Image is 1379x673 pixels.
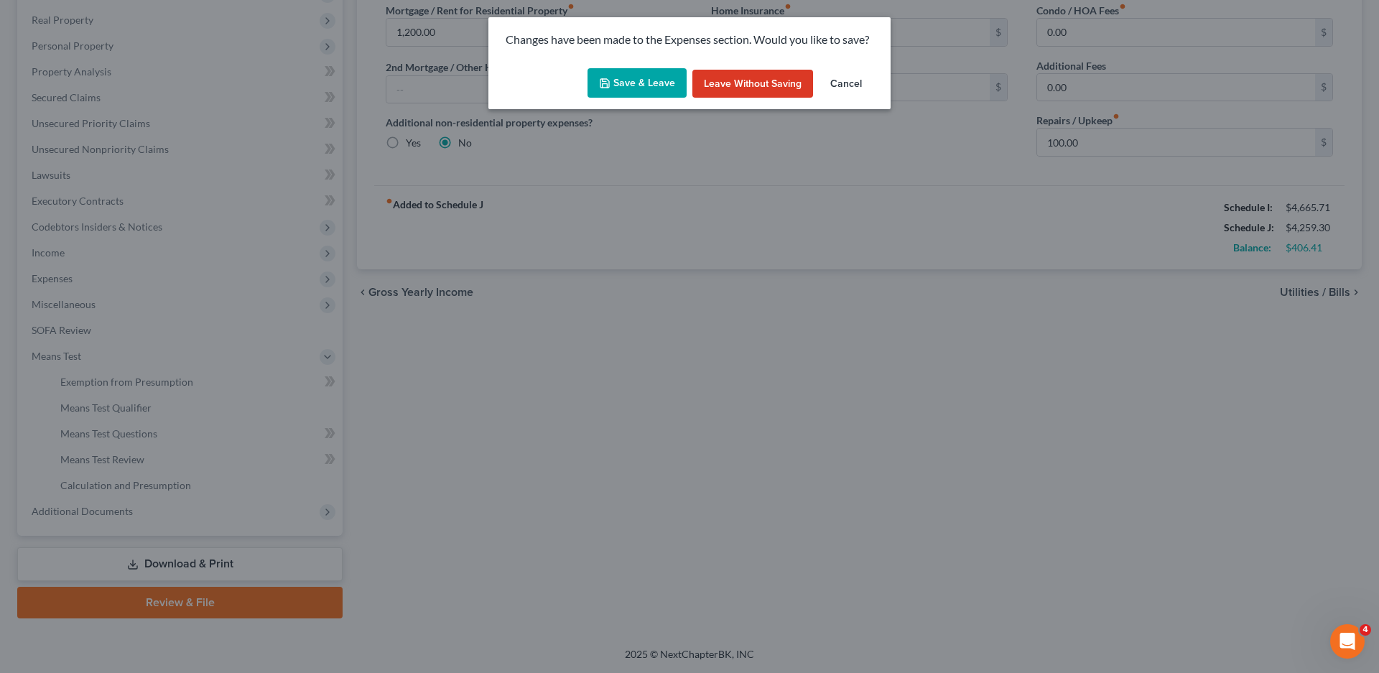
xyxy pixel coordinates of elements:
button: Leave without Saving [692,70,813,98]
p: Changes have been made to the Expenses section. Would you like to save? [506,32,873,48]
iframe: Intercom live chat [1330,624,1365,659]
button: Save & Leave [588,68,687,98]
span: 4 [1360,624,1371,636]
button: Cancel [819,70,873,98]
